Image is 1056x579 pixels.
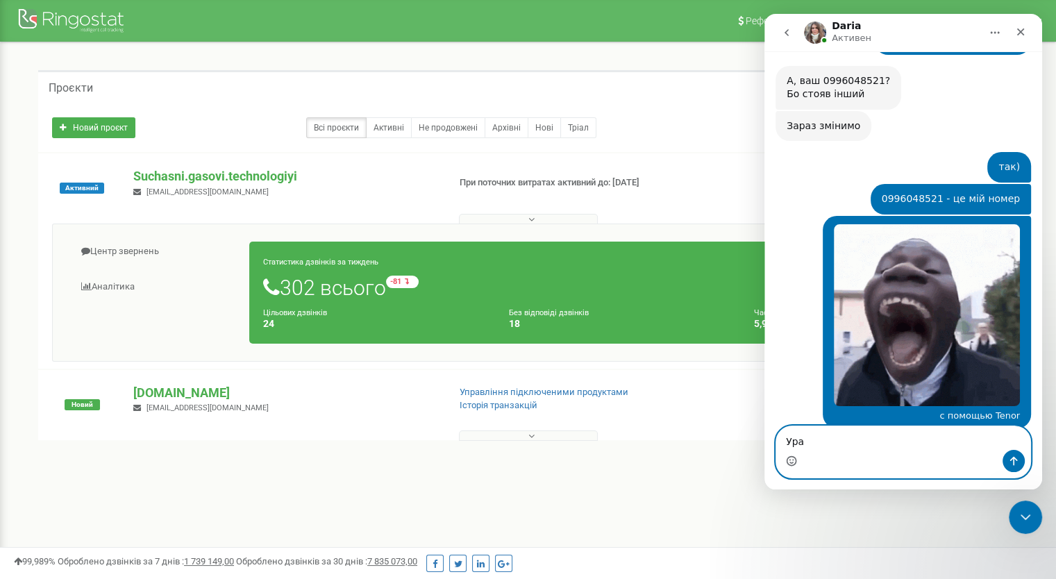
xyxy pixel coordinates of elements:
[1009,501,1042,534] iframe: Intercom live chat
[528,117,561,138] a: Нові
[366,117,412,138] a: Активні
[146,403,269,412] span: [EMAIL_ADDRESS][DOMAIN_NAME]
[367,556,417,567] u: 7 835 073,00
[263,258,378,267] small: Статистика дзвінків за тиждень
[184,556,234,567] u: 1 739 149,00
[133,384,437,402] p: [DOMAIN_NAME]
[386,276,419,288] small: -81
[58,556,234,567] span: Оброблено дзвінків за 7 днів :
[263,319,488,329] h4: 24
[263,308,327,317] small: Цільових дзвінків
[146,187,269,196] span: [EMAIL_ADDRESS][DOMAIN_NAME]
[263,276,979,299] h1: 302 всього
[14,556,56,567] span: 99,989%
[63,235,250,269] a: Центр звернень
[509,319,734,329] h4: 18
[49,82,93,94] h5: Проєкти
[65,399,100,410] span: Новий
[460,176,682,190] p: При поточних витратах активний до: [DATE]
[754,308,856,317] small: Частка пропущених дзвінків
[509,308,589,317] small: Без відповіді дзвінків
[485,117,528,138] a: Архівні
[236,556,417,567] span: Оброблено дзвінків за 30 днів :
[60,183,104,194] span: Активний
[764,14,1042,489] iframe: Intercom live chat
[746,15,848,26] span: Реферальна програма
[411,117,485,138] a: Не продовжені
[133,167,437,185] p: Suchasni.gasovi.technologiyi
[52,117,135,138] a: Новий проєкт
[460,387,628,397] a: Управління підключеними продуктами
[460,400,537,410] a: Історія транзакцій
[306,117,367,138] a: Всі проєкти
[754,319,979,329] h4: 5,96 %
[63,270,250,304] a: Аналiтика
[560,117,596,138] a: Тріал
